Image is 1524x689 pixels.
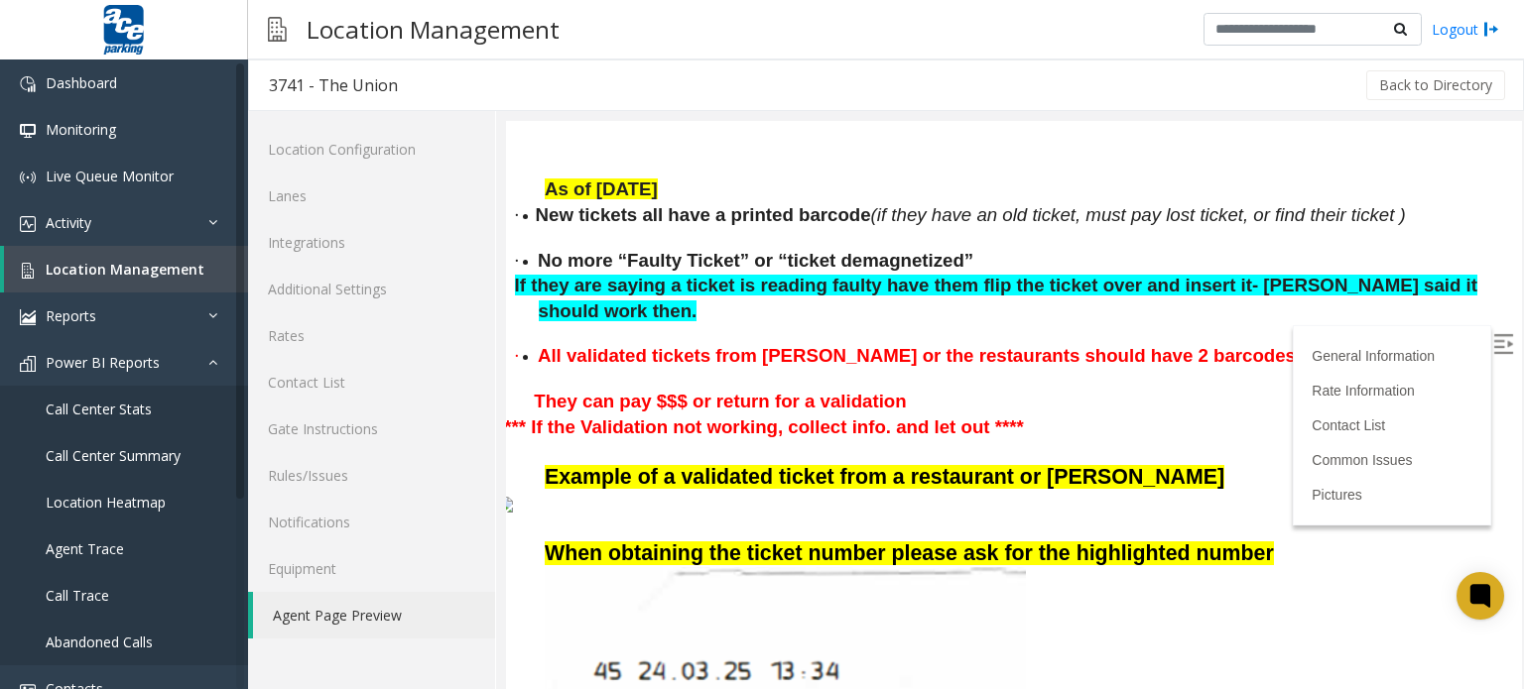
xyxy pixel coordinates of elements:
a: Rate Information [806,262,909,278]
button: Back to Directory [1366,70,1505,100]
a: Notifications [248,499,495,545]
a: General Information [806,227,929,243]
span: They can pay $$$ or return for a validation [28,270,400,290]
span: Dashboard [46,73,117,92]
span: Agent Trace [46,539,124,558]
span: Live Queue Monitor [46,167,174,185]
span: New tickets all have a printed barcode [30,83,365,104]
a: Gate Instructions [248,405,495,452]
span: · [9,224,32,245]
span: Location Management [46,260,204,279]
a: Common Issues [806,331,906,347]
span: Location Heatmap [46,493,166,512]
img: 'icon' [20,123,36,139]
img: 'icon' [20,170,36,185]
span: Power BI Reports [46,353,160,372]
span: Abandoned Calls [46,632,153,651]
h3: Location Management [297,5,570,54]
span: · [9,129,32,150]
a: Pictures [806,366,856,382]
a: Agent Page Preview [253,592,495,638]
img: 'icon' [20,216,36,232]
a: Additional Settings [248,266,495,312]
img: 'icon' [20,356,36,372]
a: Rates [248,312,495,359]
span: · [9,83,30,104]
img: Open/Close Sidebar Menu [987,213,1007,233]
span: If they are saying a ticket is reading faulty have them flip the ticket over and insert it- [PERS... [9,154,971,200]
span: As of [DATE] [39,57,152,78]
a: Location Management [4,246,248,292]
div: 3741 - The Union [269,72,398,98]
span: All validated tickets from [PERSON_NAME] or the restaurants should have 2 barcodes. [32,224,795,245]
a: Contact List [248,359,495,405]
a: Rules/Issues [248,452,495,499]
span: Monitoring [46,120,116,139]
span: No more “Faulty Ticket” or “ticket demagnetized” [32,129,467,150]
img: 'icon' [20,76,36,92]
a: Integrations [248,219,495,266]
a: Logout [1432,19,1499,40]
span: Call Trace [46,586,109,605]
span: Example of a validated ticket from a restaurant or [PERSON_NAME] [39,344,718,368]
span: Reports [46,306,96,325]
a: Contact List [806,296,879,312]
span: Call Center Stats [46,400,152,418]
img: pageIcon [268,5,287,54]
span: Activity [46,213,91,232]
span: Call Center Summary [46,446,181,465]
a: Lanes [248,172,495,219]
span: When obtaining the ticket number please ask for the highlighted number [39,420,768,444]
img: logout [1483,19,1499,40]
span: (if they have an old ticket, must pay lost ticket, or find their ticket ) [365,83,900,104]
a: Location Configuration [248,126,495,172]
img: 'icon' [20,263,36,279]
a: Equipment [248,545,495,592]
img: 'icon' [20,309,36,325]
